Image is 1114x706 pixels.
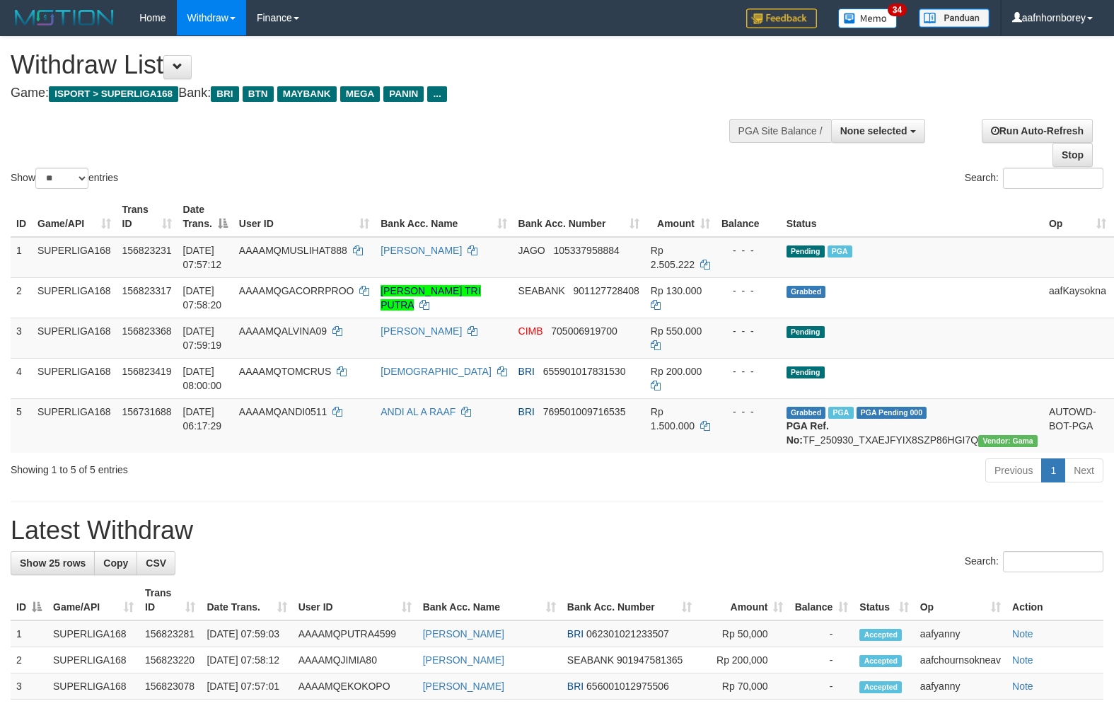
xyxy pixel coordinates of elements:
[518,245,545,256] span: JAGO
[551,325,617,337] span: Copy 705006919700 to clipboard
[35,168,88,189] select: Showentries
[183,366,222,391] span: [DATE] 08:00:00
[840,125,907,137] span: None selected
[543,406,626,417] span: Copy 769501009716535 to clipboard
[789,580,854,620] th: Balance: activate to sort column ascending
[915,580,1006,620] th: Op: activate to sort column ascending
[11,237,32,278] td: 1
[11,86,729,100] h4: Game: Bank:
[201,647,292,673] td: [DATE] 07:58:12
[139,673,201,700] td: 156823078
[375,197,512,237] th: Bank Acc. Name: activate to sort column ascending
[1012,681,1033,692] a: Note
[859,655,902,667] span: Accepted
[828,245,852,257] span: Marked by aafchoeunmanni
[721,324,775,338] div: - - -
[139,647,201,673] td: 156823220
[11,398,32,453] td: 5
[183,406,222,432] span: [DATE] 06:17:29
[518,325,543,337] span: CIMB
[831,119,925,143] button: None selected
[789,647,854,673] td: -
[381,325,462,337] a: [PERSON_NAME]
[828,407,853,419] span: Marked by aafromsomean
[47,673,139,700] td: SUPERLIGA168
[122,285,172,296] span: 156823317
[562,580,697,620] th: Bank Acc. Number: activate to sort column ascending
[567,628,584,640] span: BRI
[651,325,702,337] span: Rp 550.000
[1064,458,1103,482] a: Next
[787,245,825,257] span: Pending
[137,551,175,575] a: CSV
[381,406,456,417] a: ANDI AL A RAAF
[47,620,139,647] td: SUPERLIGA168
[146,557,166,569] span: CSV
[423,654,504,666] a: [PERSON_NAME]
[117,197,178,237] th: Trans ID: activate to sort column ascending
[201,620,292,647] td: [DATE] 07:59:03
[211,86,238,102] span: BRI
[11,516,1103,545] h1: Latest Withdraw
[919,8,990,28] img: panduan.png
[567,681,584,692] span: BRI
[122,325,172,337] span: 156823368
[32,358,117,398] td: SUPERLIGA168
[1012,628,1033,640] a: Note
[11,168,118,189] label: Show entries
[965,168,1103,189] label: Search:
[982,119,1093,143] a: Run Auto-Refresh
[32,318,117,358] td: SUPERLIGA168
[651,366,702,377] span: Rp 200.000
[239,245,347,256] span: AAAAMQMUSLIHAT888
[518,406,535,417] span: BRI
[243,86,274,102] span: BTN
[567,654,614,666] span: SEABANK
[183,245,222,270] span: [DATE] 07:57:12
[697,673,789,700] td: Rp 70,000
[746,8,817,28] img: Feedback.jpg
[781,398,1043,453] td: TF_250930_TXAEJFYIX8SZP86HGI7Q
[1043,197,1112,237] th: Op: activate to sort column ascending
[239,366,331,377] span: AAAAMQTOMCRUS
[94,551,137,575] a: Copy
[11,457,453,477] div: Showing 1 to 5 of 5 entries
[49,86,178,102] span: ISPORT > SUPERLIGA168
[11,551,95,575] a: Show 25 rows
[1052,143,1093,167] a: Stop
[381,245,462,256] a: [PERSON_NAME]
[122,245,172,256] span: 156823231
[139,580,201,620] th: Trans ID: activate to sort column ascending
[183,325,222,351] span: [DATE] 07:59:19
[553,245,619,256] span: Copy 105337958884 to clipboard
[985,458,1042,482] a: Previous
[651,406,695,432] span: Rp 1.500.000
[586,628,669,640] span: Copy 062301021233507 to clipboard
[697,580,789,620] th: Amount: activate to sort column ascending
[1012,654,1033,666] a: Note
[381,285,480,311] a: [PERSON_NAME] TRI PUTRA
[888,4,907,16] span: 34
[11,318,32,358] td: 3
[139,620,201,647] td: 156823281
[978,435,1038,447] span: Vendor URL: https://trx31.1velocity.biz
[721,284,775,298] div: - - -
[915,647,1006,673] td: aafchournsokneav
[787,366,825,378] span: Pending
[573,285,639,296] span: Copy 901127728408 to clipboard
[423,628,504,640] a: [PERSON_NAME]
[729,119,831,143] div: PGA Site Balance /
[32,277,117,318] td: SUPERLIGA168
[11,647,47,673] td: 2
[11,197,32,237] th: ID
[1041,458,1065,482] a: 1
[233,197,375,237] th: User ID: activate to sort column ascending
[651,245,695,270] span: Rp 2.505.222
[1003,551,1103,572] input: Search:
[721,405,775,419] div: - - -
[11,580,47,620] th: ID: activate to sort column descending
[915,620,1006,647] td: aafyanny
[201,673,292,700] td: [DATE] 07:57:01
[965,551,1103,572] label: Search:
[122,406,172,417] span: 156731688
